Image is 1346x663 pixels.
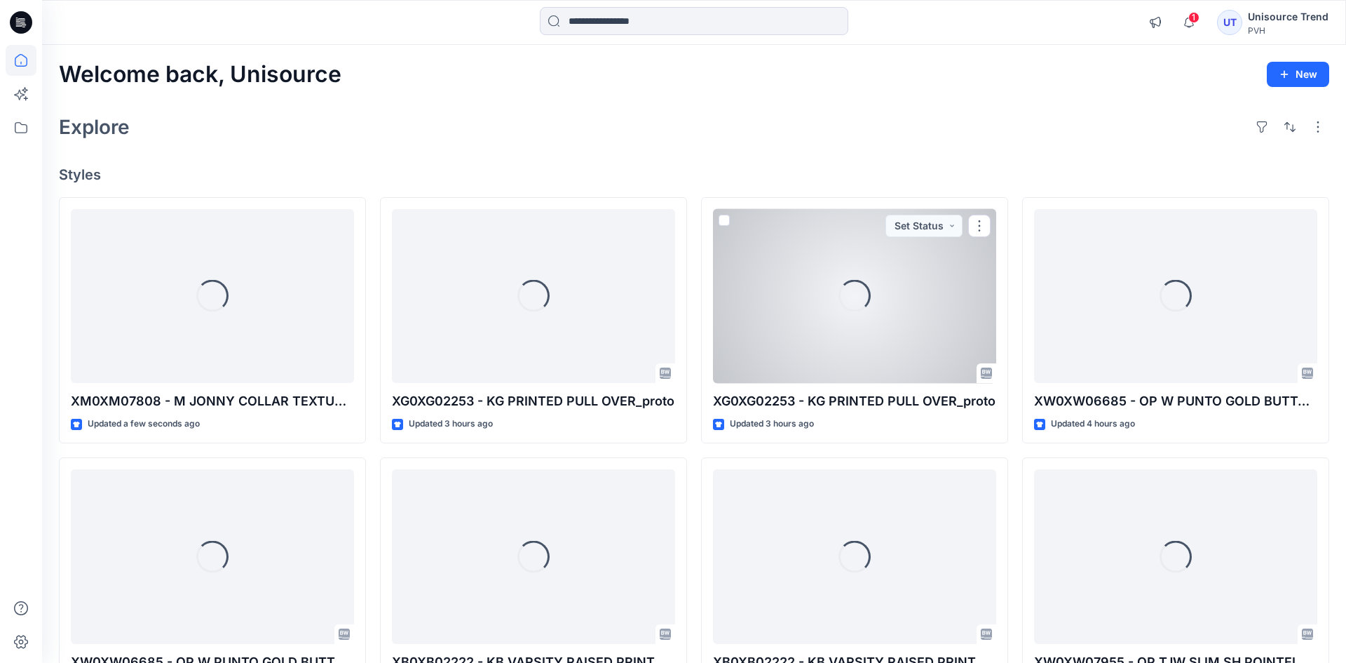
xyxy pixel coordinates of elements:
p: XW0XW06685 - OP W PUNTO GOLD BUTTON POLO_3D Fit 1 [1034,391,1317,411]
div: UT [1217,10,1242,35]
p: XG0XG02253 - KG PRINTED PULL OVER_proto [713,391,996,411]
p: Updated 4 hours ago [1051,417,1135,431]
button: New [1267,62,1329,87]
span: 1 [1188,12,1199,23]
h2: Welcome back, Unisource [59,62,341,88]
p: Updated 3 hours ago [409,417,493,431]
p: Updated 3 hours ago [730,417,814,431]
div: PVH [1248,25,1328,36]
h4: Styles [59,166,1329,183]
div: Unisource Trend [1248,8,1328,25]
p: Updated a few seconds ago [88,417,200,431]
p: XG0XG02253 - KG PRINTED PULL OVER_proto [392,391,675,411]
h2: Explore [59,116,130,138]
p: XM0XM07808 - M JONNY COLLAR TEXTURE POLO STRP_fit [71,391,354,411]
